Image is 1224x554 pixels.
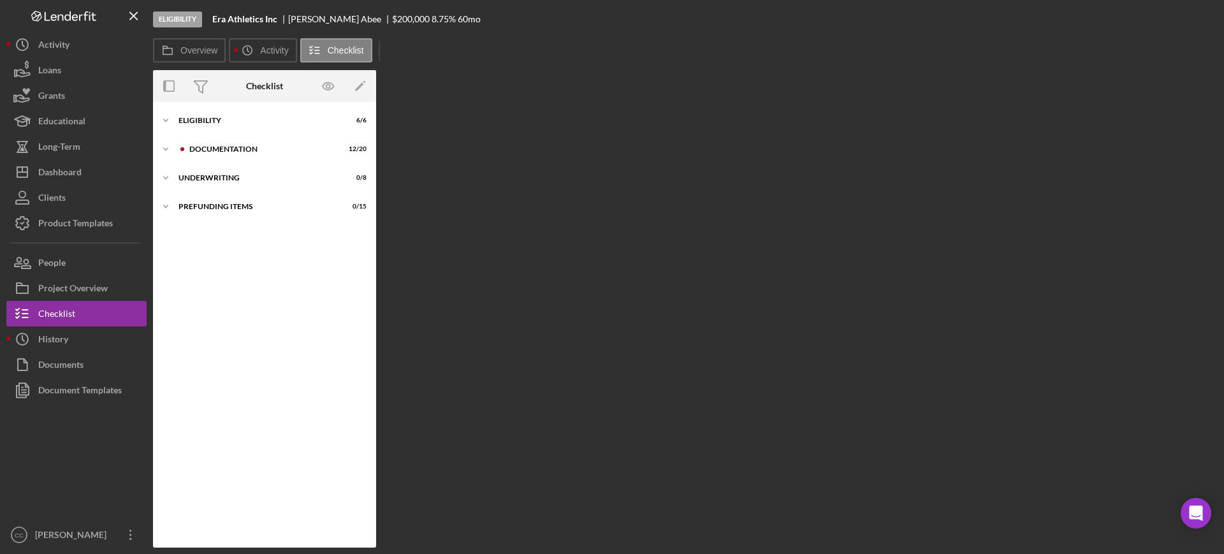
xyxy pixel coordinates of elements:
button: Educational [6,108,147,134]
div: Activity [38,32,69,61]
button: Document Templates [6,377,147,403]
div: Project Overview [38,275,108,304]
div: History [38,326,68,355]
div: Grants [38,83,65,112]
div: Checklist [246,81,283,91]
button: Overview [153,38,226,62]
button: History [6,326,147,352]
button: Checklist [6,301,147,326]
button: Project Overview [6,275,147,301]
button: Grants [6,83,147,108]
span: $200,000 [392,13,430,24]
button: Activity [6,32,147,57]
button: Product Templates [6,210,147,236]
div: 6 / 6 [344,117,367,124]
div: Dashboard [38,159,82,188]
div: Open Intercom Messenger [1181,498,1211,528]
div: Eligibility [153,11,202,27]
div: Documentation [189,145,335,153]
b: Era Athletics Inc [212,14,277,24]
div: Underwriting [178,174,335,182]
label: Activity [260,45,288,55]
div: People [38,250,66,279]
div: Document Templates [38,377,122,406]
div: [PERSON_NAME] Abee [288,14,392,24]
div: Prefunding Items [178,203,335,210]
button: Loans [6,57,147,83]
button: Documents [6,352,147,377]
div: Product Templates [38,210,113,239]
div: 60 mo [458,14,481,24]
button: Clients [6,185,147,210]
div: Checklist [38,301,75,330]
div: [PERSON_NAME] [32,522,115,551]
div: Eligibility [178,117,335,124]
text: CC [15,532,24,539]
div: Documents [38,352,84,381]
button: Checklist [300,38,372,62]
button: CC[PERSON_NAME] [6,522,147,548]
div: 0 / 8 [344,174,367,182]
div: Educational [38,108,85,137]
div: Clients [38,185,66,214]
button: People [6,250,147,275]
button: Dashboard [6,159,147,185]
div: Long-Term [38,134,80,163]
label: Overview [180,45,217,55]
button: Activity [229,38,296,62]
div: 0 / 15 [344,203,367,210]
div: 8.75 % [432,14,456,24]
div: Loans [38,57,61,86]
button: Long-Term [6,134,147,159]
label: Checklist [328,45,364,55]
div: 12 / 20 [344,145,367,153]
